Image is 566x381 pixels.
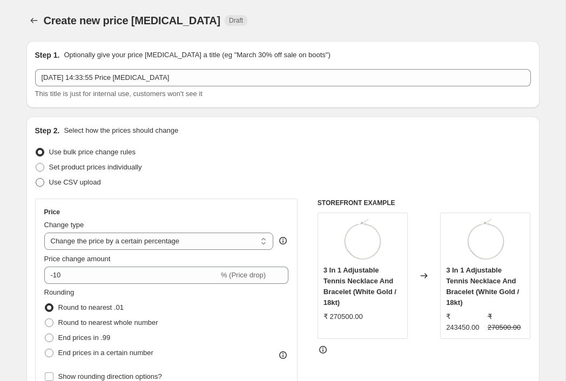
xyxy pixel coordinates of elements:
span: Rounding [44,288,75,296]
span: % (Price drop) [221,271,266,279]
span: Show rounding direction options? [58,372,162,380]
img: Buy_Adjustable_Tennis_Diamond_Necklace_Online_-_DiAi_Designs_80x.jpg [464,219,507,262]
span: Price change amount [44,255,111,263]
span: End prices in .99 [58,334,111,342]
div: help [278,235,288,246]
h2: Step 2. [35,125,60,136]
button: Price change jobs [26,13,42,28]
div: ₹ 243450.00 [446,311,483,333]
span: End prices in a certain number [58,349,153,357]
span: Draft [229,16,243,25]
img: Buy_Adjustable_Tennis_Diamond_Necklace_Online_-_DiAi_Designs_80x.jpg [341,219,384,262]
span: 3 In 1 Adjustable Tennis Necklace And Bracelet (White Gold / 18kt) [324,266,396,307]
span: 3 In 1 Adjustable Tennis Necklace And Bracelet (White Gold / 18kt) [446,266,519,307]
span: Use CSV upload [49,178,101,186]
span: This title is just for internal use, customers won't see it [35,90,203,98]
input: -15 [44,267,219,284]
h2: Step 1. [35,50,60,60]
h6: STOREFRONT EXAMPLE [318,199,531,207]
div: ₹ 270500.00 [324,311,363,322]
input: 30% off holiday sale [35,69,531,86]
span: Set product prices individually [49,163,142,171]
h3: Price [44,208,60,216]
span: Use bulk price change rules [49,148,136,156]
span: Round to nearest whole number [58,318,158,326]
p: Optionally give your price [MEDICAL_DATA] a title (eg "March 30% off sale on boots") [64,50,330,60]
span: Create new price [MEDICAL_DATA] [44,15,221,26]
span: Change type [44,221,84,229]
strike: ₹ 270500.00 [488,311,525,333]
p: Select how the prices should change [64,125,178,136]
span: Round to nearest .01 [58,303,124,311]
